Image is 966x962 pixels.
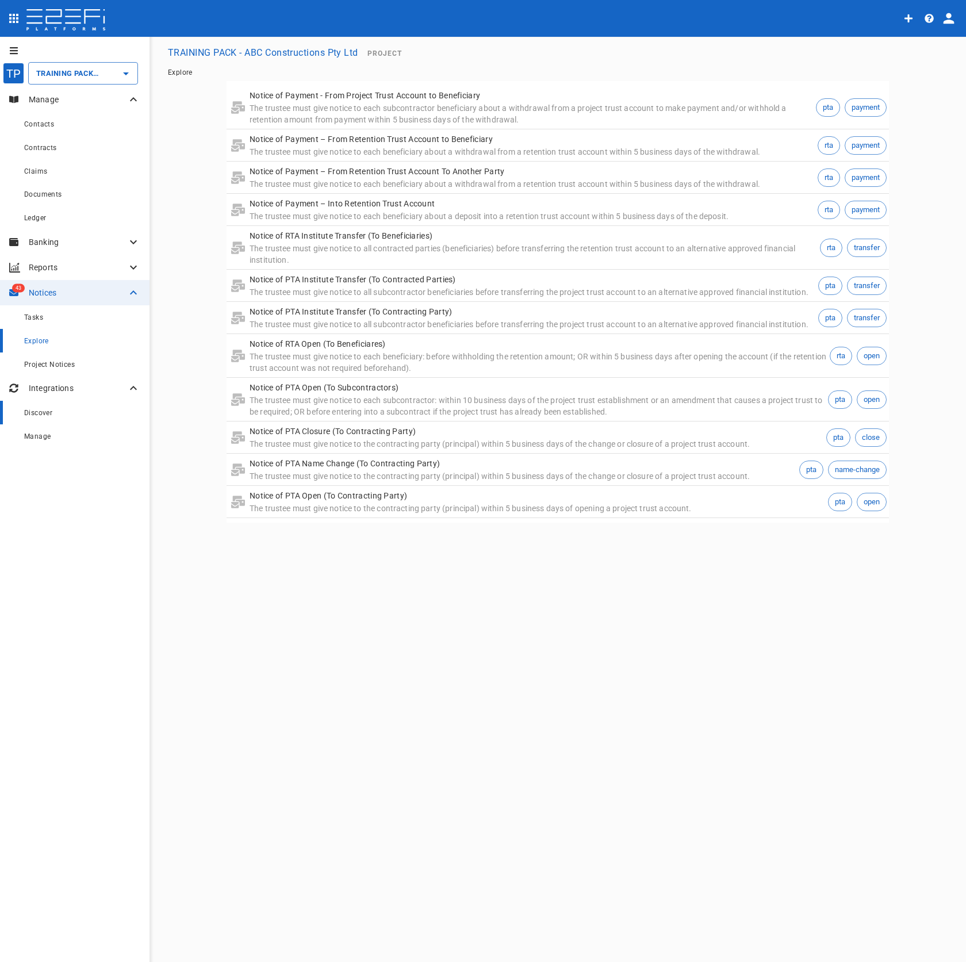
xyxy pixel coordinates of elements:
span: Tasks [24,313,43,321]
p: The trustee must give notice to the contracting party (principal) within 5 business days of the c... [250,438,824,450]
span: Documents [24,190,62,198]
div: rta [830,347,852,365]
span: rta [818,140,839,151]
span: Notice of RTA Institute Transfer (To Beneficiaries) [250,229,818,243]
span: Contacts [24,120,54,128]
span: Notice of PTA Name Change (To Contracting Party) [250,457,797,470]
span: Notice of PTA Institute Transfer (To Contracting Party) [250,305,816,319]
span: transfer [848,242,886,254]
p: The trustee must give notice to each beneficiary about a withdrawal from a retention trust accoun... [250,178,815,190]
span: Manage [24,432,51,440]
span: Notice of PTA Closure (To Contracting Party) [250,425,824,438]
nav: breadcrumb [168,68,948,76]
span: Notice of PTA Institute Transfer (To Contracted Parties) [250,273,816,286]
div: rta [820,239,842,257]
a: Explore [168,68,193,76]
span: Ledger [24,214,46,222]
div: pta [828,493,852,511]
span: Project Notices [24,361,75,369]
p: The trustee must give notice to each subcontractor: within 10 business days of the project trust ... [250,394,826,417]
p: The trustee must give notice to each beneficiary: before withholding the retention amount; OR wit... [250,351,827,374]
span: open [857,496,886,508]
span: open [857,350,886,362]
p: The trustee must give notice to each beneficiary about a withdrawal from a retention trust accoun... [250,146,815,158]
p: The trustee must give notice to all contracted parties (beneficiaries) before transferring the re... [250,243,818,266]
span: Notice of PTA Open (To Contracting Party) [250,489,826,503]
p: Manage [29,94,126,105]
p: The trustee must give notice to the contracting party (principal) within 5 business days of openi... [250,503,826,514]
p: Banking [29,236,126,248]
span: Project [367,49,402,58]
div: name-change [828,461,887,479]
div: pta [828,390,852,409]
span: Claims [24,167,47,175]
p: Notices [29,287,126,298]
div: pta [826,428,850,447]
span: rta [830,350,852,362]
span: pta [819,312,842,324]
span: open [857,394,886,405]
p: The trustee must give notice to each subcontractor beneficiary about a withdrawal from a project ... [250,102,814,125]
span: payment [845,140,886,151]
div: payment [845,201,887,219]
span: pta [827,432,850,443]
span: Notice of Payment – From Retention Trust Account To Another Party [250,165,815,178]
span: name-change [829,464,886,476]
span: Notice of Payment – Into Retention Trust Account [250,197,815,210]
div: payment [845,136,887,155]
div: transfer [847,277,887,295]
p: Integrations [29,382,126,394]
div: transfer [847,309,887,327]
span: close [856,432,886,443]
span: payment [845,204,886,216]
div: pta [818,277,842,295]
span: Notice of PTA Open (To Subcontractors) [250,381,826,394]
button: Open [118,66,134,82]
div: pta [816,98,840,117]
span: transfer [848,280,886,292]
div: pta [818,309,842,327]
span: pta [816,102,839,113]
span: 43 [12,284,25,293]
span: pta [829,394,852,405]
span: transfer [848,312,886,324]
p: Reports [29,262,126,273]
span: Discover [24,409,52,417]
div: open [857,390,887,409]
p: The trustee must give notice to all subcontractor beneficiaries before transferring the project t... [250,286,816,298]
span: pta [819,280,842,292]
p: The trustee must give notice to each beneficiary about a deposit into a retention trust account w... [250,210,815,222]
div: open [857,347,887,365]
p: The trustee must give notice to all subcontractor beneficiaries before transferring the project t... [250,319,816,330]
button: TRAINING PACK - ABC Constructions Pty Ltd [163,41,363,64]
span: Explore [24,337,49,345]
span: payment [845,102,886,113]
div: close [855,428,887,447]
span: rta [818,172,839,183]
span: Notice of Payment – From Retention Trust Account to Beneficiary [250,133,815,146]
div: rta [818,168,840,187]
input: TRAINING PACK - ABC Constructions Pty Ltd [33,67,101,79]
span: rta [821,242,842,254]
p: The trustee must give notice to the contracting party (principal) within 5 business days of the c... [250,470,797,482]
span: Contracts [24,144,57,152]
div: rta [818,201,840,219]
div: payment [845,168,887,187]
span: rta [818,204,839,216]
div: TP [3,63,24,84]
span: pta [829,496,852,508]
div: payment [845,98,887,117]
span: payment [845,172,886,183]
span: Notice of RTA Open (To Beneficiares) [250,338,827,351]
div: rta [818,136,840,155]
span: Notice of Payment - From Project Trust Account to Beneficiary [250,89,814,102]
div: open [857,493,887,511]
span: pta [800,464,823,476]
div: pta [799,461,823,479]
div: transfer [847,239,887,257]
